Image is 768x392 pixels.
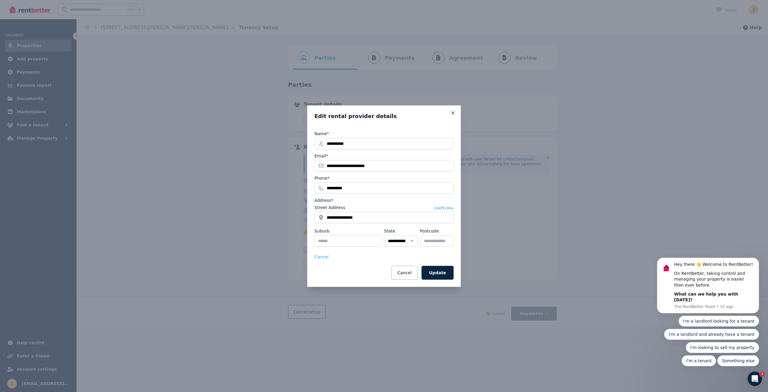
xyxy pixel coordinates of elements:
label: Street Address [314,205,345,211]
h3: Edit rental provider details [314,113,454,120]
iframe: Intercom live chat [748,372,762,386]
label: Postcode [420,228,439,234]
label: State [384,228,395,234]
iframe: Intercom notifications message [648,206,768,376]
button: Cancel [391,266,418,280]
label: Name* [314,131,329,137]
button: Cancel [314,254,328,260]
span: 1 [760,372,765,376]
label: Suburb [314,228,329,234]
label: Phone* [314,175,329,181]
label: Address* [314,197,333,203]
button: UsePO Box [434,206,454,211]
button: Update [421,266,454,280]
label: Email* [314,153,328,159]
